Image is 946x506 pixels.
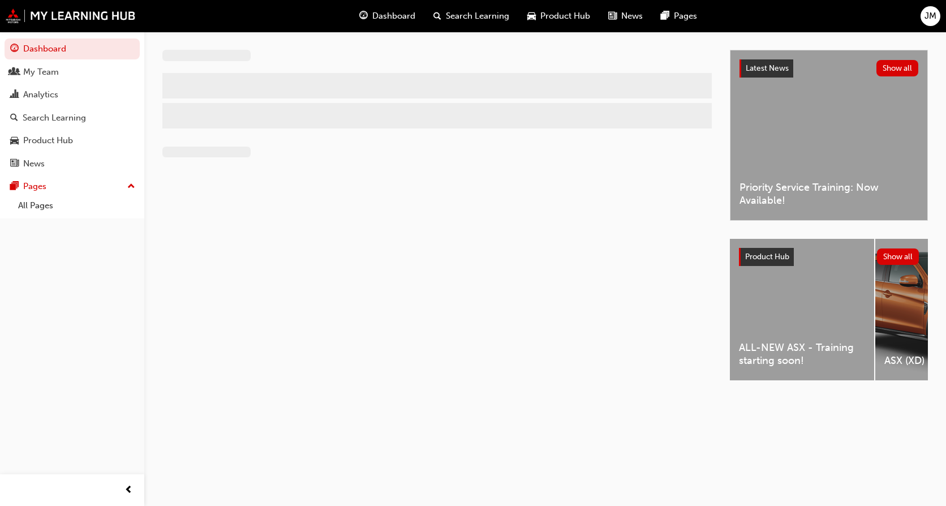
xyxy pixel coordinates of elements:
span: prev-icon [124,483,133,498]
a: Product Hub [5,130,140,151]
div: Pages [23,180,46,193]
span: people-icon [10,67,19,78]
a: ALL-NEW ASX - Training starting soon! [730,239,874,380]
span: car-icon [10,136,19,146]
span: guage-icon [359,9,368,23]
span: Product Hub [540,10,590,23]
a: guage-iconDashboard [350,5,424,28]
a: All Pages [14,197,140,215]
img: mmal [6,8,136,23]
div: Analytics [23,88,58,101]
a: My Team [5,62,140,83]
a: Latest NewsShow all [739,59,918,78]
span: news-icon [10,159,19,169]
a: Analytics [5,84,140,105]
a: search-iconSearch Learning [424,5,518,28]
button: DashboardMy TeamAnalyticsSearch LearningProduct HubNews [5,36,140,176]
div: My Team [23,66,59,79]
span: JM [924,10,936,23]
span: guage-icon [10,44,19,54]
div: Product Hub [23,134,73,147]
span: pages-icon [10,182,19,192]
button: Show all [876,60,919,76]
span: News [621,10,643,23]
a: News [5,153,140,174]
a: Dashboard [5,38,140,59]
a: Latest NewsShow allPriority Service Training: Now Available! [730,50,928,221]
a: news-iconNews [599,5,652,28]
span: car-icon [527,9,536,23]
a: Product HubShow all [739,248,919,266]
a: pages-iconPages [652,5,706,28]
span: Priority Service Training: Now Available! [739,181,918,207]
span: Pages [674,10,697,23]
span: news-icon [608,9,617,23]
a: car-iconProduct Hub [518,5,599,28]
button: JM [921,6,940,26]
div: Search Learning [23,112,86,125]
a: Search Learning [5,108,140,128]
div: News [23,157,45,170]
span: search-icon [10,113,18,123]
span: Dashboard [372,10,415,23]
span: up-icon [127,179,135,194]
span: Latest News [746,63,789,73]
span: Product Hub [745,252,789,261]
span: search-icon [433,9,441,23]
button: Show all [877,248,919,265]
span: pages-icon [661,9,669,23]
span: chart-icon [10,90,19,100]
button: Pages [5,176,140,197]
span: Search Learning [446,10,509,23]
span: ALL-NEW ASX - Training starting soon! [739,341,865,367]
